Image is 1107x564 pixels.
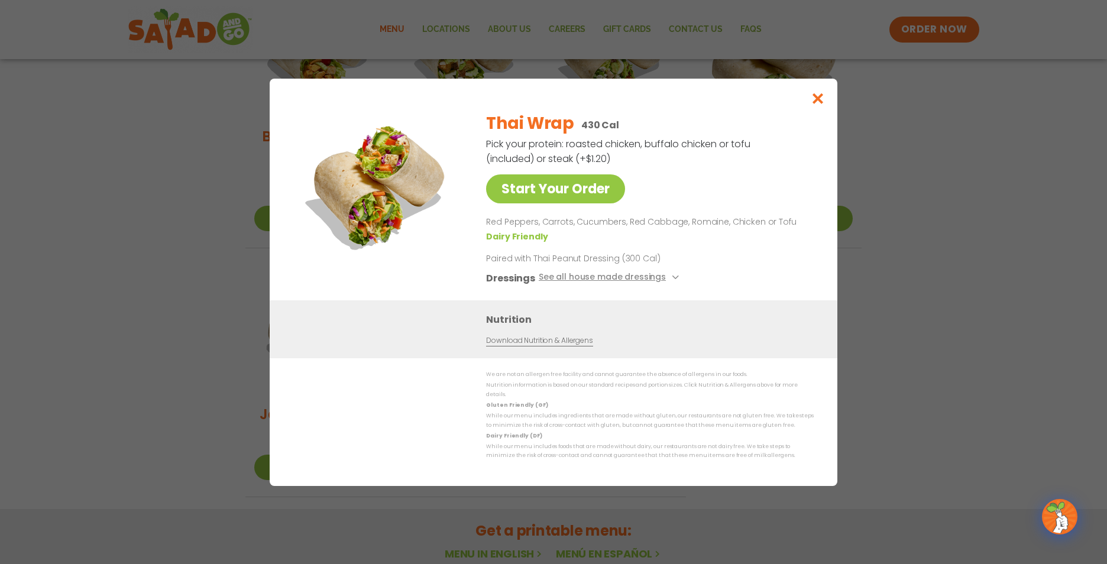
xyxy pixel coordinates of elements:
[296,102,462,268] img: Featured product photo for Thai Wrap
[486,230,550,242] li: Dairy Friendly
[486,137,752,166] p: Pick your protein: roasted chicken, buffalo chicken or tofu (included) or steak (+$1.20)
[486,312,820,326] h3: Nutrition
[486,270,535,285] h3: Dressings
[486,335,593,346] a: Download Nutrition & Allergens
[1043,500,1076,533] img: wpChatIcon
[486,215,809,229] p: Red Peppers, Carrots, Cucumbers, Red Cabbage, Romaine, Chicken or Tofu
[581,118,619,132] p: 430 Cal
[486,252,705,264] p: Paired with Thai Peanut Dressing (300 Cal)
[486,442,814,461] p: While our menu includes foods that are made without dairy, our restaurants are not dairy free. We...
[486,111,574,136] h2: Thai Wrap
[486,381,814,399] p: Nutrition information is based on our standard recipes and portion sizes. Click Nutrition & Aller...
[799,79,837,118] button: Close modal
[486,174,625,203] a: Start Your Order
[486,370,814,379] p: We are not an allergen free facility and cannot guarantee the absence of allergens in our foods.
[486,432,542,439] strong: Dairy Friendly (DF)
[486,401,548,409] strong: Gluten Friendly (GF)
[486,411,814,430] p: While our menu includes ingredients that are made without gluten, our restaurants are not gluten ...
[539,270,682,285] button: See all house made dressings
